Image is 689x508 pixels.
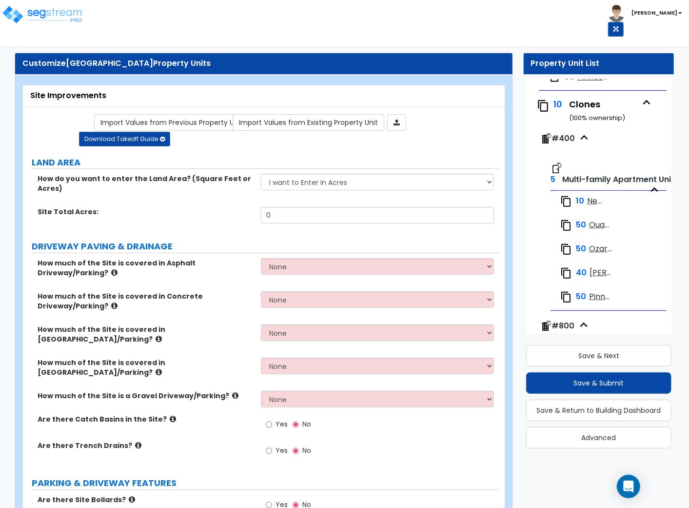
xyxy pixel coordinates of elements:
[38,325,254,344] label: How much of the Site is covered in [GEOGRAPHIC_DATA]/Parking?
[576,291,586,303] span: 50
[608,5,625,22] img: avatar.png
[551,174,555,185] span: 5
[540,321,551,332] img: clone-building.svg
[293,446,299,456] input: No
[576,196,584,207] span: 10
[590,267,613,279] span: Petit Jean 1x1
[302,419,311,429] span: No
[66,58,153,69] span: [GEOGRAPHIC_DATA]
[589,244,613,255] span: Ozark 2x2
[551,163,562,174] img: clone-roomtype.svg
[111,269,118,276] i: click for more info!
[387,114,406,131] a: Import the dynamic attributes value through Excel sheet
[22,58,505,69] div: Customize Property Units
[576,220,586,231] span: 50
[576,267,587,279] span: 40
[293,419,299,430] input: No
[38,414,254,424] label: Are there Catch Basins in the Site?
[233,114,384,131] a: Import the dynamic attribute values from existing properties.
[129,496,135,503] i: click for more info!
[302,446,311,455] span: No
[32,156,499,169] label: LAND AREA
[30,90,497,102] div: Site Improvements
[170,415,176,423] i: click for more info!
[569,98,637,123] div: Clones
[38,174,254,193] label: How do you want to enter the Land Area? (Square Feet or Acres)
[38,258,254,278] label: How much of the Site is covered in Asphalt Driveway/Parking?
[551,133,575,144] span: #400
[38,358,254,377] label: How much of the Site is covered in [GEOGRAPHIC_DATA]/Parking?
[276,419,288,429] span: Yes
[560,196,572,207] img: clone.svg
[266,446,272,456] input: Yes
[276,446,288,455] span: Yes
[135,442,141,449] i: click for more info!
[526,345,671,366] button: Save & Next
[1,5,84,24] img: logo_pro_r.png
[38,495,254,505] label: Are there Site Bollards?
[32,240,499,253] label: DRIVEWAY PAVING & DRAINAGE
[551,320,574,331] span: #800
[94,114,249,131] a: Import the dynamic attribute values from previous properties.
[38,291,254,311] label: How much of the Site is covered in Concrete Driveway/Parking?
[560,291,572,303] img: clone.svg
[526,372,671,394] button: Save & Submit
[232,392,238,399] i: click for more info!
[84,135,158,143] span: Download Takeoff Guide
[617,475,640,498] div: Open Intercom Messenger
[526,427,671,448] button: Advanced
[553,98,562,110] span: 10
[266,419,272,430] input: Yes
[38,441,254,450] label: Are there Trench Drains?
[38,391,254,401] label: How much of the Site is a Gravel Driveway/Parking?
[540,133,551,145] img: clone-building.svg
[589,220,613,231] span: Ouachita 2x2
[589,291,613,303] span: Pinnacle 3x2
[560,267,572,279] img: clone.svg
[156,368,162,376] i: click for more info!
[79,132,170,146] button: Download Takeoff Guide
[111,302,118,309] i: click for more info!
[38,207,254,217] label: Site Total Acres:
[587,196,606,207] span: Nebo 1x1
[569,113,625,122] small: ( 100 % ownership)
[156,335,162,343] i: click for more info!
[576,244,586,255] span: 50
[537,100,550,112] img: clone.svg
[32,477,499,489] label: PARKING & DRIVEWAY FEATURES
[526,400,671,421] button: Save & Return to Building Dashboard
[560,220,572,231] img: clone.svg
[531,58,667,69] div: Property Unit List
[560,244,572,255] img: clone.svg
[631,9,677,17] b: [PERSON_NAME]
